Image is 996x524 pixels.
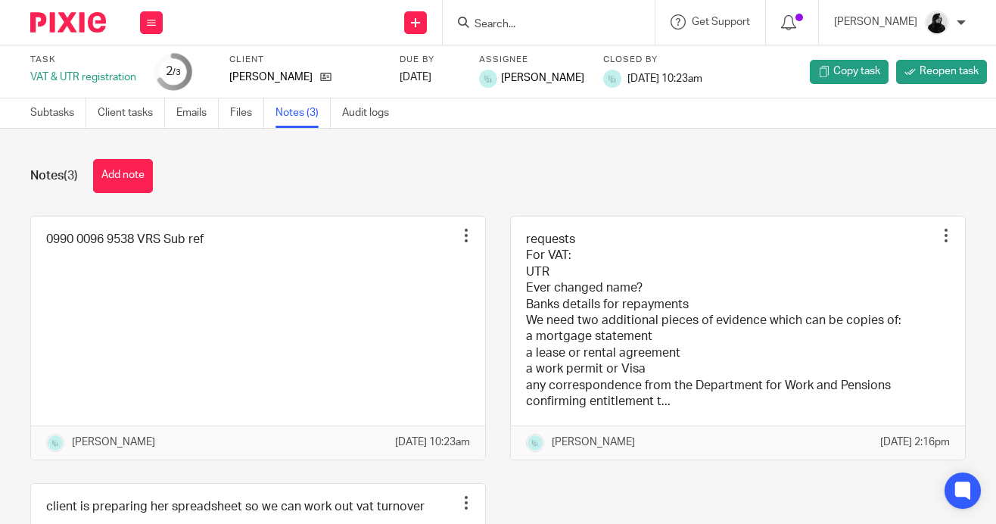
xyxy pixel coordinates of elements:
h1: Notes [30,168,78,184]
span: [DATE] 10:23am [627,73,702,83]
span: Copy task [833,64,880,79]
span: Reopen task [920,64,979,79]
a: Notes (3) [275,98,331,128]
p: [PERSON_NAME] [229,70,313,85]
p: [PERSON_NAME] [72,435,155,450]
span: Get Support [692,17,750,27]
p: [PERSON_NAME] [552,435,635,450]
img: Logo.png [526,434,544,452]
small: /3 [173,68,181,76]
a: Files [230,98,264,128]
label: Task [30,54,136,66]
div: VAT & UTR registration [30,70,136,85]
input: Search [473,18,609,32]
img: Logo.png [603,70,621,88]
span: [PERSON_NAME] [501,70,584,86]
img: Pixie [30,12,106,33]
label: Closed by [603,54,702,66]
div: [DATE] [400,70,460,85]
img: Logo.png [46,434,64,452]
label: Due by [400,54,460,66]
p: [DATE] 2:16pm [880,435,950,450]
label: Client [229,54,381,66]
span: (3) [64,170,78,182]
p: [PERSON_NAME] [834,14,917,30]
p: [DATE] 10:23am [395,435,470,450]
img: Logo.png [479,70,497,88]
label: Assignee [479,54,584,66]
div: 2 [166,63,181,80]
a: Client tasks [98,98,165,128]
button: Add note [93,159,153,193]
a: Copy task [810,60,889,84]
a: Subtasks [30,98,86,128]
a: Emails [176,98,219,128]
img: PHOTO-2023-03-20-11-06-28%203.jpg [925,11,949,35]
a: Audit logs [342,98,400,128]
a: Reopen task [896,60,987,84]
